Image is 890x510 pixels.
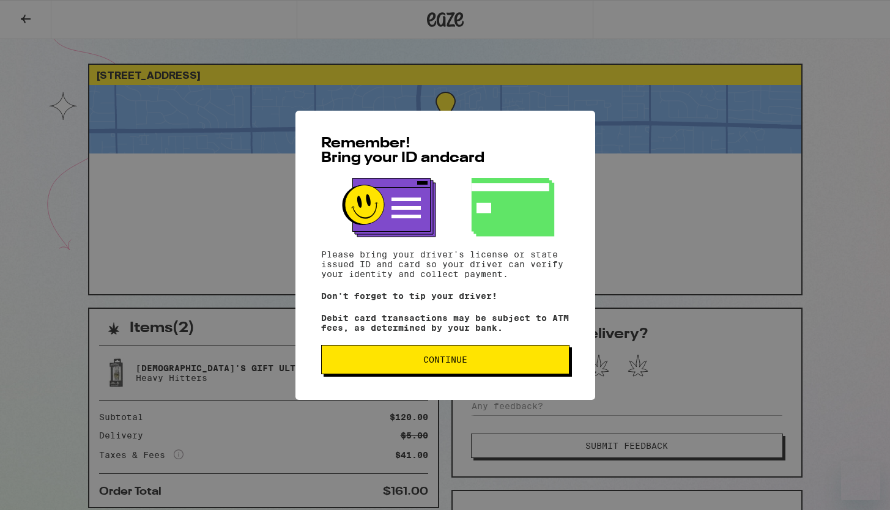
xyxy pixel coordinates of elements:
p: Debit card transactions may be subject to ATM fees, as determined by your bank. [321,313,569,333]
button: Continue [321,345,569,374]
iframe: Button to launch messaging window [841,461,880,500]
span: Continue [423,355,467,364]
span: Remember! Bring your ID and card [321,136,484,166]
p: Don't forget to tip your driver! [321,291,569,301]
p: Please bring your driver's license or state issued ID and card so your driver can verify your ide... [321,249,569,279]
